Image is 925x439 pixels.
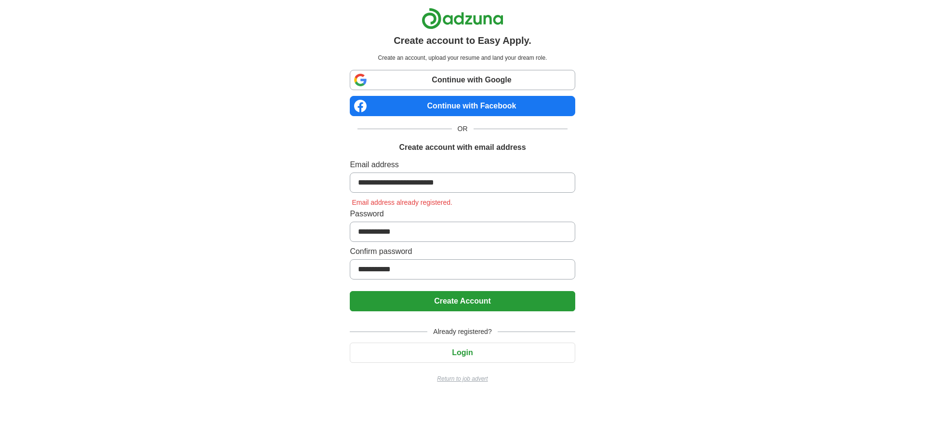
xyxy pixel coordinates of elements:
span: Already registered? [427,327,497,337]
span: Email address already registered. [350,199,454,206]
a: Login [350,348,575,357]
span: OR [452,124,474,134]
h1: Create account with email address [399,142,526,153]
img: Adzuna logo [422,8,503,29]
h1: Create account to Easy Apply. [394,33,531,48]
a: Return to job advert [350,374,575,383]
button: Create Account [350,291,575,311]
a: Continue with Google [350,70,575,90]
label: Confirm password [350,246,575,257]
a: Continue with Facebook [350,96,575,116]
label: Email address [350,159,575,171]
p: Create an account, upload your resume and land your dream role. [352,53,573,62]
label: Password [350,208,575,220]
button: Login [350,343,575,363]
